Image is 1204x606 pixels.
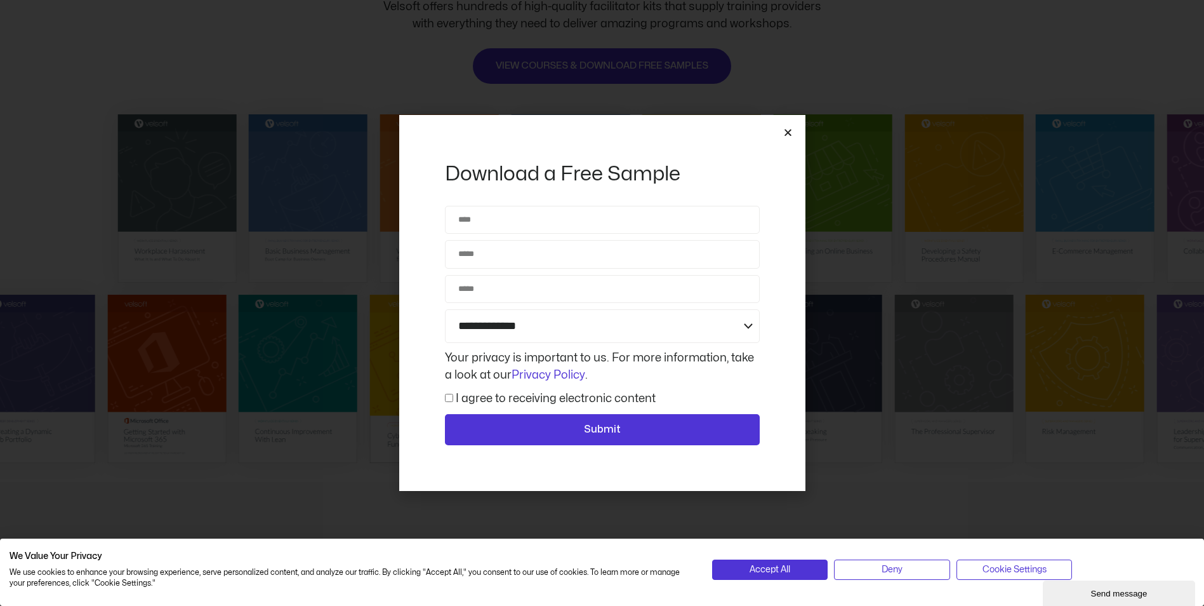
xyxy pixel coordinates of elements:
[750,563,790,577] span: Accept All
[10,551,693,562] h2: We Value Your Privacy
[456,393,656,404] label: I agree to receiving electronic content
[1043,578,1198,606] iframe: chat widget
[445,161,760,187] h2: Download a Free Sample
[442,349,763,384] div: Your privacy is important to us. For more information, take a look at our .
[834,560,950,580] button: Deny all cookies
[982,563,1047,577] span: Cookie Settings
[783,128,793,137] a: Close
[584,422,621,438] span: Submit
[445,414,760,446] button: Submit
[712,560,828,580] button: Accept all cookies
[882,563,903,577] span: Deny
[956,560,1073,580] button: Adjust cookie preferences
[10,567,693,589] p: We use cookies to enhance your browsing experience, serve personalized content, and analyze our t...
[512,370,585,380] a: Privacy Policy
